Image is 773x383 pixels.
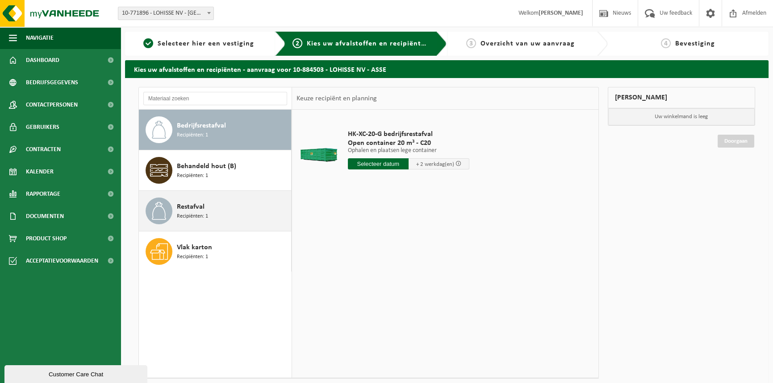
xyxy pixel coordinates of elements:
[177,202,205,212] span: Restafval
[26,27,54,49] span: Navigatie
[718,135,754,148] a: Doorgaan
[661,38,671,48] span: 4
[26,183,60,205] span: Rapportage
[177,161,236,172] span: Behandeld hout (B)
[675,40,715,47] span: Bevestiging
[26,71,78,94] span: Bedrijfsgegevens
[608,108,755,125] p: Uw winkelmand is leeg
[481,40,575,47] span: Overzicht van uw aanvraag
[348,148,469,154] p: Ophalen en plaatsen lege container
[177,212,208,221] span: Recipiënten: 1
[608,87,755,108] div: [PERSON_NAME]
[143,38,153,48] span: 1
[143,92,287,105] input: Materiaal zoeken
[26,94,78,116] span: Contactpersonen
[139,150,292,191] button: Behandeld hout (B) Recipiënten: 1
[416,161,454,167] span: + 2 werkdag(en)
[139,110,292,150] button: Bedrijfsrestafval Recipiënten: 1
[26,116,59,138] span: Gebruikers
[177,120,226,131] span: Bedrijfsrestafval
[177,253,208,261] span: Recipiënten: 1
[177,172,208,180] span: Recipiënten: 1
[466,38,476,48] span: 3
[158,40,254,47] span: Selecteer hier een vestiging
[292,38,302,48] span: 2
[177,131,208,140] span: Recipiënten: 1
[26,250,98,272] span: Acceptatievoorwaarden
[177,242,212,253] span: Vlak karton
[130,38,268,49] a: 1Selecteer hier een vestiging
[307,40,430,47] span: Kies uw afvalstoffen en recipiënten
[4,363,149,383] iframe: chat widget
[348,139,469,148] span: Open container 20 m³ - C20
[292,87,381,110] div: Keuze recipiënt en planning
[118,7,213,20] span: 10-771896 - LOHISSE NV - ASSE
[26,161,54,183] span: Kalender
[26,205,64,227] span: Documenten
[125,60,769,78] h2: Kies uw afvalstoffen en recipiënten - aanvraag voor 10-884503 - LOHISSE NV - ASSE
[539,10,583,16] strong: [PERSON_NAME]
[26,227,67,250] span: Product Shop
[26,49,59,71] span: Dashboard
[348,158,409,169] input: Selecteer datum
[139,191,292,231] button: Restafval Recipiënten: 1
[348,130,469,139] span: HK-XC-20-G bedrijfsrestafval
[26,138,61,161] span: Contracten
[139,231,292,272] button: Vlak karton Recipiënten: 1
[118,7,214,20] span: 10-771896 - LOHISSE NV - ASSE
